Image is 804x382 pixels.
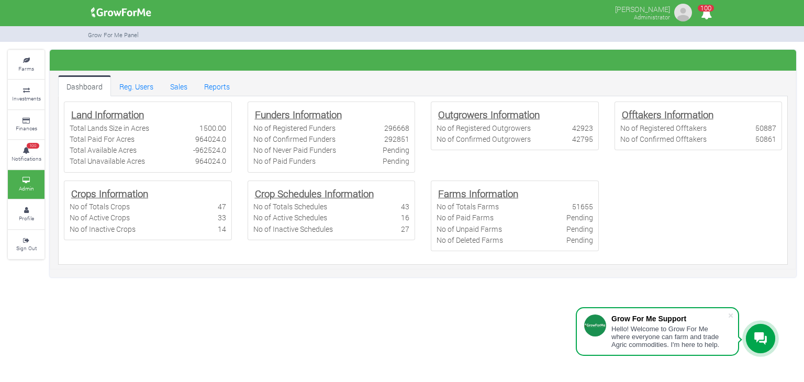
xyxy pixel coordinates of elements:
div: 1500.00 [199,122,226,133]
a: Investments [8,80,44,109]
div: No of Active Schedules [253,212,327,223]
small: Sign Out [16,244,37,252]
small: Grow For Me Panel [88,31,139,39]
div: No of Registered Funders [253,122,336,133]
a: Farms [8,50,44,79]
a: Sales [162,75,196,96]
b: Outgrowers Information [438,108,540,121]
b: Land Information [71,108,144,121]
div: Pending [383,155,409,166]
small: Farms [18,65,34,72]
div: 50887 [755,122,776,133]
div: 51655 [572,201,593,212]
div: Pending [566,212,593,223]
small: Investments [12,95,41,102]
div: No of Confirmed Offtakers [620,133,707,144]
div: No of Deleted Farms [437,234,503,245]
img: growforme image [673,2,694,23]
i: Notifications [696,2,717,26]
div: 43 [401,201,409,212]
div: No of Unpaid Farms [437,223,502,234]
div: Pending [566,223,593,234]
div: 50861 [755,133,776,144]
small: Admin [19,185,34,192]
div: 16 [401,212,409,223]
div: Total Paid For Acres [70,133,135,144]
div: No of Totals Farms [437,201,499,212]
small: Finances [16,125,37,132]
div: No of Paid Farms [437,212,494,223]
div: 47 [218,201,226,212]
p: [PERSON_NAME] [615,2,670,15]
div: Pending [566,234,593,245]
div: 296668 [384,122,409,133]
b: Funders Information [255,108,342,121]
div: Total Unavailable Acres [70,155,145,166]
div: No of Totals Schedules [253,201,327,212]
div: No of Active Crops [70,212,130,223]
div: Hello! Welcome to Grow For Me where everyone can farm and trade Agric commodities. I'm here to help. [611,325,728,349]
small: Profile [19,215,34,222]
img: growforme image [87,2,155,23]
div: 42923 [572,122,593,133]
a: Profile [8,200,44,229]
div: No of Registered Offtakers [620,122,707,133]
div: No of Inactive Crops [70,223,136,234]
b: Farms Information [438,187,518,200]
div: No of Totals Crops [70,201,130,212]
span: 100 [27,143,39,149]
div: 292851 [384,133,409,144]
b: Crops Information [71,187,148,200]
span: 100 [698,5,714,12]
a: Admin [8,170,44,199]
div: Pending [383,144,409,155]
a: 100 [696,10,717,20]
div: Total Lands Size in Acres [70,122,149,133]
div: 27 [401,223,409,234]
div: Grow For Me Support [611,314,728,323]
div: Total Available Acres [70,144,137,155]
div: No of Inactive Schedules [253,223,333,234]
a: Finances [8,110,44,139]
div: 33 [218,212,226,223]
div: 14 [218,223,226,234]
b: Crop Schedules Information [255,187,374,200]
div: No of Confirmed Funders [253,133,336,144]
div: No of Paid Funders [253,155,316,166]
div: 42795 [572,133,593,144]
a: Dashboard [58,75,111,96]
b: Offtakers Information [622,108,713,121]
div: 964024.0 [195,133,226,144]
div: No of Never Paid Funders [253,144,336,155]
a: Sign Out [8,230,44,259]
div: No of Registered Outgrowers [437,122,531,133]
a: 100 Notifications [8,140,44,169]
small: Notifications [12,155,41,162]
a: Reports [196,75,238,96]
small: Administrator [634,13,670,21]
div: 964024.0 [195,155,226,166]
div: -962524.0 [193,144,226,155]
a: Reg. Users [111,75,162,96]
div: No of Confirmed Outgrowers [437,133,531,144]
